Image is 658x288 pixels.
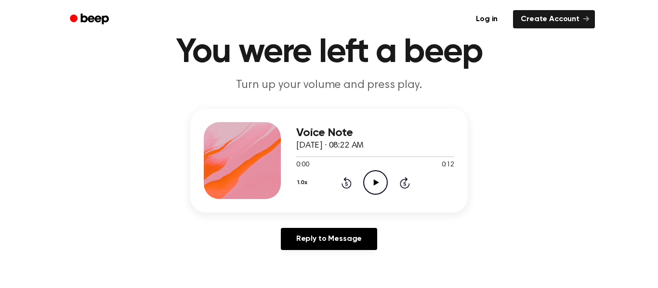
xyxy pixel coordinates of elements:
a: Create Account [513,10,595,28]
span: [DATE] · 08:22 AM [296,141,364,150]
h1: You were left a beep [82,35,576,70]
h3: Voice Note [296,126,454,139]
p: Turn up your volume and press play. [144,77,514,93]
span: 0:00 [296,160,309,170]
a: Log in [466,8,507,30]
a: Reply to Message [281,228,377,250]
a: Beep [63,10,118,29]
button: 1.0x [296,175,311,191]
span: 0:12 [442,160,454,170]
